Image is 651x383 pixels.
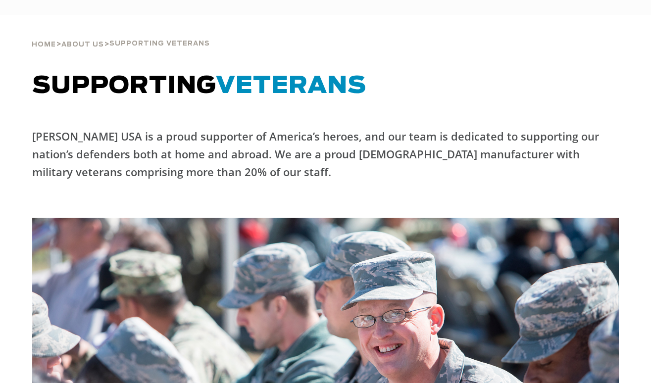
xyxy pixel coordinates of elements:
div: > > [32,15,210,52]
span: Home [32,42,56,48]
p: [PERSON_NAME] USA is a proud supporter of America’s heroes, and our team is dedicated to supporti... [32,127,619,181]
a: About Us [61,40,104,48]
span: SUPPORTING [32,74,366,98]
span: Supporting Veterans [109,41,210,47]
span: About Us [61,42,104,48]
a: Home [32,40,56,48]
span: VETERANS [216,74,366,98]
